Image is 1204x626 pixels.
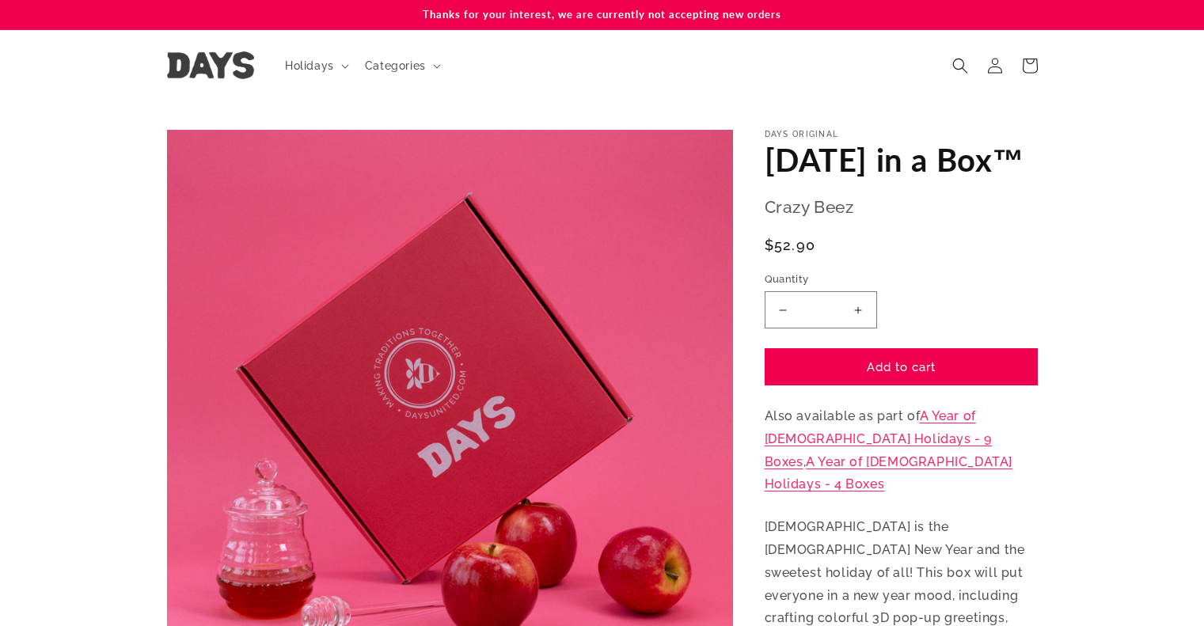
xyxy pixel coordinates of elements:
span: Categories [365,59,426,73]
p: Crazy Beez [765,192,1038,222]
summary: Search [943,48,978,83]
a: A Year of [DEMOGRAPHIC_DATA] Holidays - 4 Boxes [765,454,1012,492]
summary: Holidays [275,49,355,82]
span: Holidays [285,59,334,73]
button: Add to cart [765,348,1038,385]
p: Days Original [765,130,1038,139]
img: Days United [167,51,254,79]
label: Quantity [765,271,1038,287]
span: $52.90 [765,234,816,256]
a: A Year of [DEMOGRAPHIC_DATA] Holidays - 9 Boxes [765,408,993,469]
h1: [DATE] in a Box™ [765,139,1038,180]
summary: Categories [355,49,447,82]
